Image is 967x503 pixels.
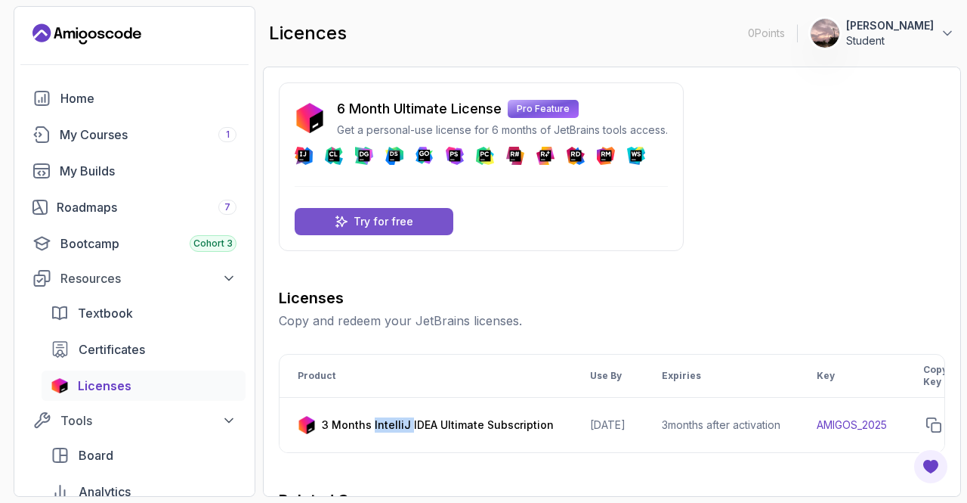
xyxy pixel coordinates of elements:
[644,355,799,398] th: Expiries
[42,334,246,365] a: certificates
[572,355,644,398] th: Use By
[846,18,934,33] p: [PERSON_NAME]
[269,21,347,45] h2: licences
[78,304,133,322] span: Textbook
[298,416,316,434] img: jetbrains icon
[60,89,236,107] div: Home
[905,355,965,398] th: Copy Key
[23,192,246,222] a: roadmaps
[23,83,246,113] a: home
[811,19,839,48] img: user profile image
[32,22,141,46] a: Landing page
[337,98,502,120] p: 6 Month Ultimate License
[78,377,131,395] span: Licenses
[337,123,668,138] p: Get a personal-use license for 6 months of JetBrains tools access.
[42,298,246,328] a: textbook
[42,440,246,470] a: board
[226,129,230,141] span: 1
[79,340,145,359] span: Certificates
[79,483,131,501] span: Analytics
[810,18,955,48] button: user profile image[PERSON_NAME]Student
[644,398,799,453] td: 3 months after activation
[23,228,246,259] a: bootcamp
[60,411,236,430] div: Tools
[799,398,905,453] td: AMIGOS_2025
[42,371,246,401] a: licenses
[279,287,945,309] h3: Licenses
[79,446,113,464] span: Board
[799,355,905,398] th: Key
[354,214,413,229] p: Try for free
[913,449,949,485] button: Open Feedback Button
[23,120,246,150] a: courses
[224,201,230,213] span: 7
[57,198,236,216] div: Roadmaps
[280,355,572,398] th: Product
[60,234,236,253] div: Bootcamp
[295,208,453,235] a: Try for free
[60,269,236,287] div: Resources
[923,415,944,436] button: copy-button
[60,126,236,144] div: My Courses
[23,156,246,186] a: builds
[508,100,579,118] p: Pro Feature
[279,312,945,330] p: Copy and redeem your JetBrains licenses.
[23,407,246,434] button: Tools
[51,378,69,393] img: jetbrains icon
[748,26,785,41] p: 0 Points
[846,33,934,48] p: Student
[572,398,644,453] td: [DATE]
[295,103,325,133] img: jetbrains icon
[193,238,233,250] span: Cohort 3
[23,265,246,292] button: Resources
[60,162,236,180] div: My Builds
[322,418,554,433] p: 3 Months IntelliJ IDEA Ultimate Subscription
